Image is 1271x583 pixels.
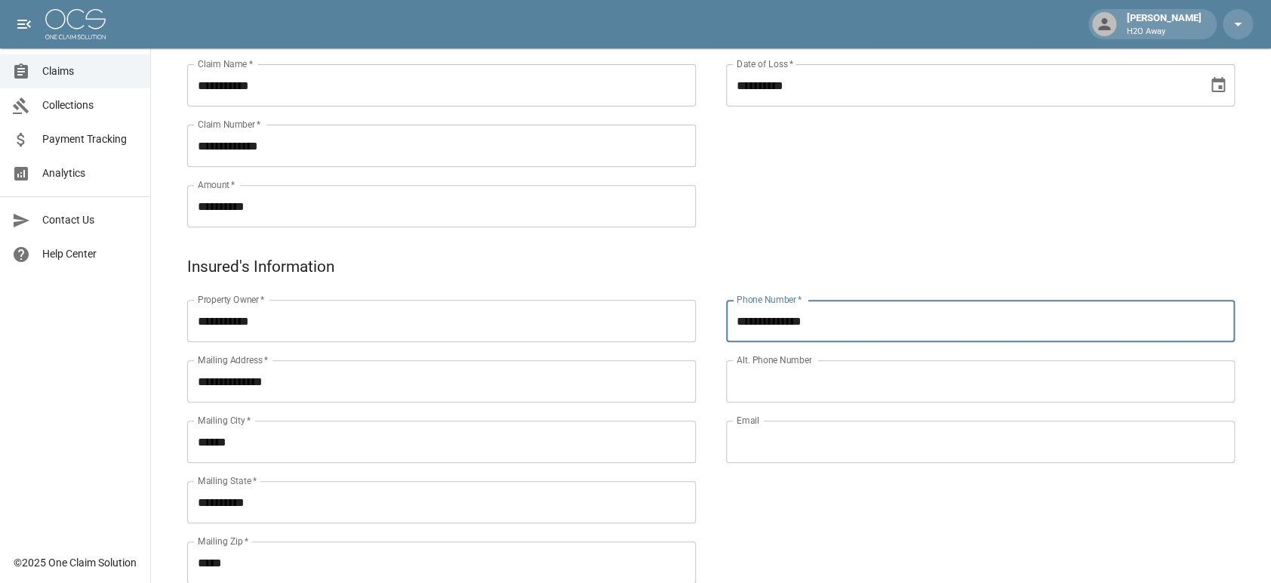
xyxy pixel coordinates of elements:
[42,63,138,79] span: Claims
[42,212,138,228] span: Contact Us
[42,131,138,147] span: Payment Tracking
[198,293,265,306] label: Property Owner
[198,474,257,487] label: Mailing State
[737,293,802,306] label: Phone Number
[198,57,253,70] label: Claim Name
[737,414,759,427] label: Email
[42,97,138,113] span: Collections
[42,165,138,181] span: Analytics
[9,9,39,39] button: open drawer
[1203,70,1233,100] button: Choose date, selected date is Aug 12, 2025
[737,353,811,366] label: Alt. Phone Number
[1127,26,1202,39] p: H2O Away
[198,178,235,191] label: Amount
[1121,11,1208,38] div: [PERSON_NAME]
[198,535,249,548] label: Mailing Zip
[42,246,138,262] span: Help Center
[14,555,137,570] div: © 2025 One Claim Solution
[45,9,106,39] img: ocs-logo-white-transparent.png
[198,118,260,131] label: Claim Number
[737,57,793,70] label: Date of Loss
[198,353,268,366] label: Mailing Address
[198,414,251,427] label: Mailing City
